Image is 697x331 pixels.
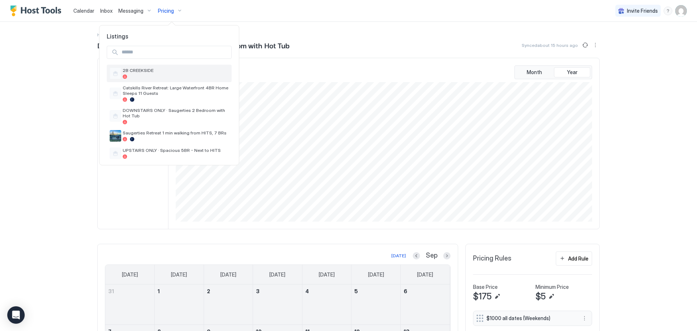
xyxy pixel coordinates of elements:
span: Listings [99,33,239,40]
div: listing image [110,130,121,142]
span: UPSTAIRS ONLY · Spacious 5BR - Next to HITS [123,148,229,153]
span: Saugerties Retreat 1 min walking from HITS, 7 BRs [123,130,229,136]
input: Input Field [119,46,231,58]
span: DOWNSTAIRS ONLY · Saugerties 2 Bedroom with Hot Tub [123,108,229,118]
div: Open Intercom Messenger [7,306,25,324]
span: 2B CREEKSIDE [123,68,229,73]
span: Catskills River Retreat: Large Waterfront 4BR Home Sleeps 11 Guests [123,85,229,96]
